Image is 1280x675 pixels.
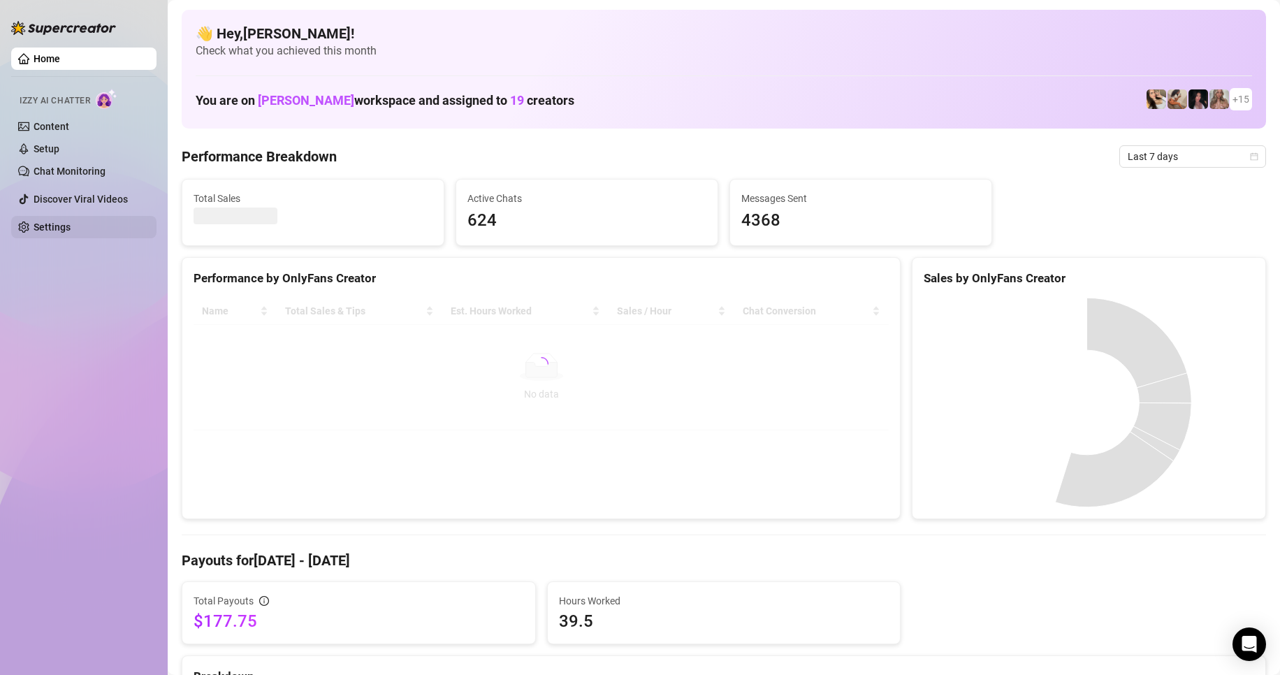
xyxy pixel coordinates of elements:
[559,610,889,632] span: 39.5
[1209,89,1229,109] img: Kenzie (@dmaxkenz)
[741,191,980,206] span: Messages Sent
[559,593,889,609] span: Hours Worked
[924,269,1254,288] div: Sales by OnlyFans Creator
[1128,146,1258,167] span: Last 7 days
[258,93,354,108] span: [PERSON_NAME]
[1147,89,1166,109] img: Avry (@avryjennerfree)
[259,596,269,606] span: info-circle
[1232,627,1266,661] div: Open Intercom Messenger
[194,191,432,206] span: Total Sales
[34,166,106,177] a: Chat Monitoring
[1232,92,1249,107] span: + 15
[534,357,548,371] span: loading
[1188,89,1208,109] img: Baby (@babyyyybellaa)
[1168,89,1187,109] img: Kayla (@kaylathaylababy)
[34,143,59,154] a: Setup
[194,269,889,288] div: Performance by OnlyFans Creator
[1250,152,1258,161] span: calendar
[34,53,60,64] a: Home
[20,94,90,108] span: Izzy AI Chatter
[467,191,706,206] span: Active Chats
[34,121,69,132] a: Content
[194,610,524,632] span: $177.75
[194,593,254,609] span: Total Payouts
[96,89,117,109] img: AI Chatter
[34,222,71,233] a: Settings
[741,208,980,234] span: 4368
[510,93,524,108] span: 19
[34,194,128,205] a: Discover Viral Videos
[182,147,337,166] h4: Performance Breakdown
[196,43,1252,59] span: Check what you achieved this month
[196,24,1252,43] h4: 👋 Hey, [PERSON_NAME] !
[196,93,574,108] h1: You are on workspace and assigned to creators
[11,21,116,35] img: logo-BBDzfeDw.svg
[467,208,706,234] span: 624
[182,551,1266,570] h4: Payouts for [DATE] - [DATE]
